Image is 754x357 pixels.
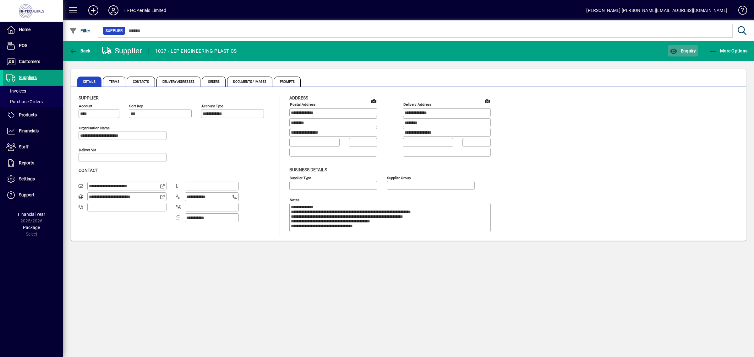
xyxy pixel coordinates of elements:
[19,43,27,48] span: POS
[274,77,301,87] span: Prompts
[369,96,379,106] a: View on map
[289,95,308,100] span: Address
[19,112,37,117] span: Products
[3,155,63,171] a: Reports
[227,77,272,87] span: Documents / Images
[68,45,92,56] button: Back
[202,77,226,87] span: Orders
[19,144,29,149] span: Staff
[19,27,30,32] span: Home
[708,45,749,56] button: More Options
[3,22,63,38] a: Home
[79,95,99,100] span: Supplier
[77,77,101,87] span: Details
[3,187,63,203] a: Support
[586,5,727,15] div: [PERSON_NAME] [PERSON_NAME][EMAIL_ADDRESS][DOMAIN_NAME]
[103,77,126,87] span: Terms
[6,88,26,93] span: Invoices
[3,107,63,123] a: Products
[3,123,63,139] a: Financials
[79,168,98,173] span: Contact
[290,175,311,180] mat-label: Supplier type
[3,171,63,187] a: Settings
[3,139,63,155] a: Staff
[129,104,143,108] mat-label: Sort key
[670,48,696,53] span: Enquiry
[79,126,110,130] mat-label: Organisation name
[734,1,746,22] a: Knowledge Base
[69,28,90,33] span: Filter
[103,5,123,16] button: Profile
[3,96,63,107] a: Purchase Orders
[709,48,748,53] span: More Options
[19,192,35,197] span: Support
[23,225,40,230] span: Package
[6,99,43,104] span: Purchase Orders
[19,128,39,133] span: Financials
[156,77,200,87] span: Delivery Addresses
[83,5,103,16] button: Add
[668,45,697,56] button: Enquiry
[63,45,97,56] app-page-header-button: Back
[106,28,123,34] span: Supplier
[387,175,411,180] mat-label: Supplier group
[19,176,35,181] span: Settings
[102,46,142,56] div: Supplier
[482,96,492,106] a: View on map
[123,5,166,15] div: Hi-Tec Aerials Limited
[19,75,37,80] span: Suppliers
[18,212,45,217] span: Financial Year
[155,46,237,56] div: 1037 - LEP ENGINEERING PLASTICS
[19,59,40,64] span: Customers
[3,54,63,70] a: Customers
[289,167,327,172] span: Business details
[3,38,63,54] a: POS
[19,160,34,165] span: Reports
[79,148,96,152] mat-label: Deliver via
[127,77,155,87] span: Contacts
[68,25,92,36] button: Filter
[290,197,299,202] mat-label: Notes
[201,104,223,108] mat-label: Account Type
[79,104,92,108] mat-label: Account
[3,86,63,96] a: Invoices
[69,48,90,53] span: Back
